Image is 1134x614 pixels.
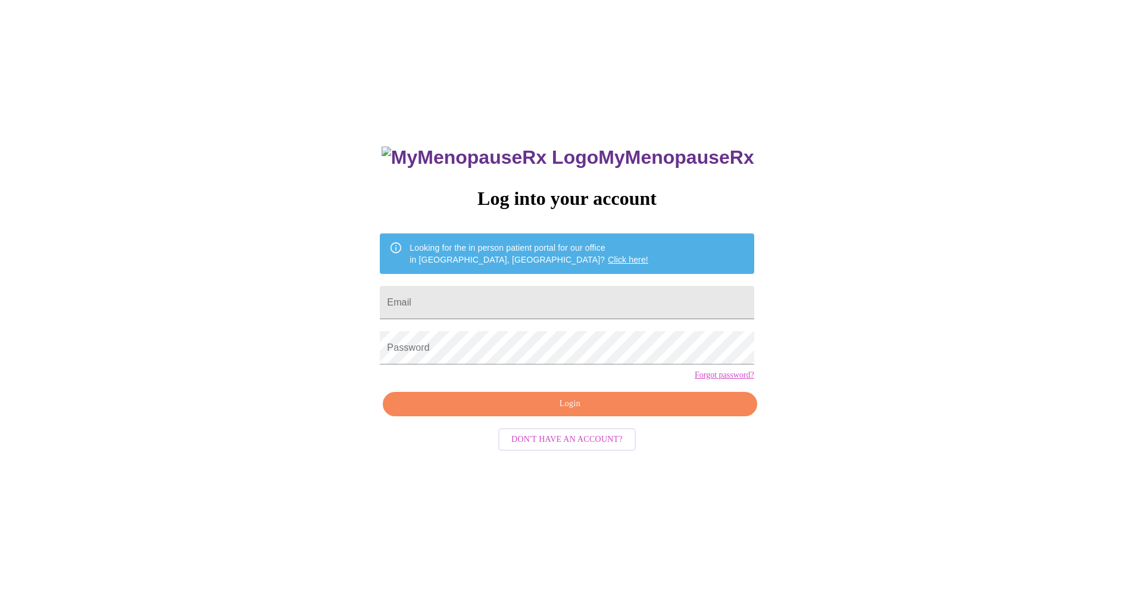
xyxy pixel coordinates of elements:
a: Forgot password? [695,370,754,380]
h3: MyMenopauseRx [382,147,754,169]
span: Login [396,397,743,412]
a: Click here! [608,255,648,264]
button: Login [383,392,757,416]
button: Don't have an account? [498,428,636,451]
span: Don't have an account? [511,432,623,447]
div: Looking for the in person patient portal for our office in [GEOGRAPHIC_DATA], [GEOGRAPHIC_DATA]? [410,237,648,270]
h3: Log into your account [380,188,754,210]
a: Don't have an account? [495,434,639,444]
img: MyMenopauseRx Logo [382,147,598,169]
